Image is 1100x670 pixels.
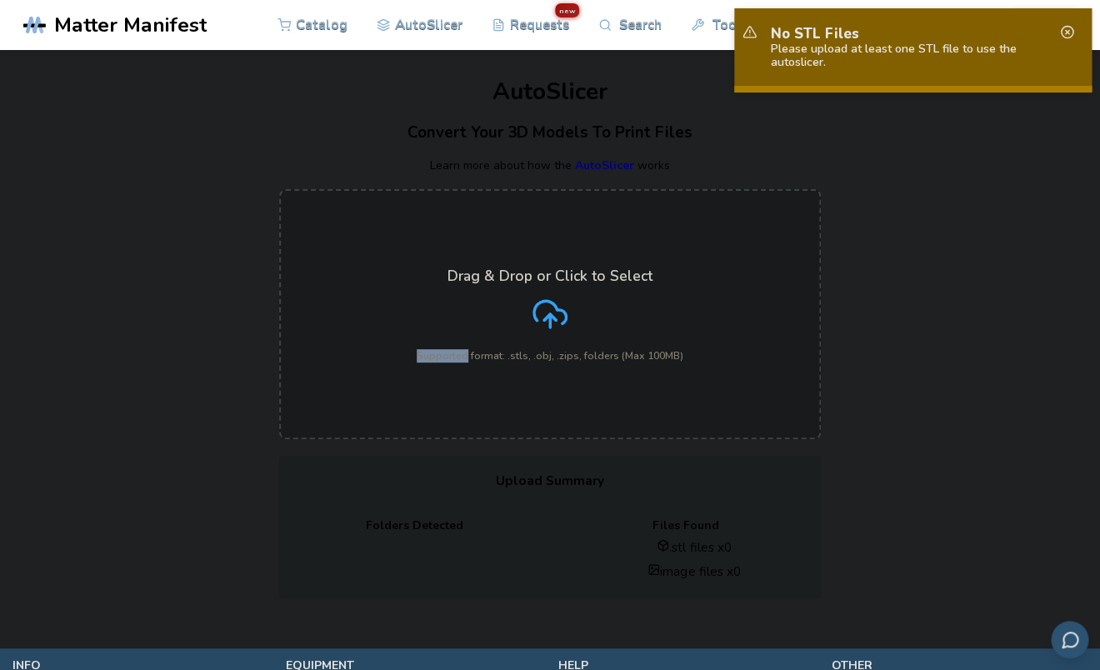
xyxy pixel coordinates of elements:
[554,3,579,18] span: new
[575,157,634,173] a: AutoSlicer
[1051,621,1088,658] button: Send feedback via email
[417,350,683,362] p: Supported format: .stls, .obj, .zips, folders (Max 100MB)
[771,25,1056,42] p: No STL Files
[54,13,207,37] span: Matter Manifest
[447,267,652,284] p: Drag & Drop or Click to Select
[562,519,809,532] h4: Files Found
[771,42,1056,69] div: Please upload at least one STL file to use the autoslicer.
[291,519,538,532] h4: Folders Detected
[279,456,821,507] h3: Upload Summary
[578,538,809,556] li: .stl files x 0
[578,562,809,580] li: image files x 0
